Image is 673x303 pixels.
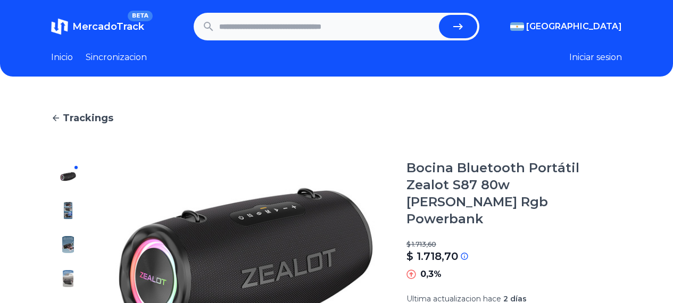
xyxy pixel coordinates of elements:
[510,22,524,31] img: Argentina
[60,168,77,185] img: Bocina Bluetooth Portátil Zealot S87 80w Luz Rgb Powerbank
[72,21,144,32] span: MercadoTrack
[60,236,77,253] img: Bocina Bluetooth Portátil Zealot S87 80w Luz Rgb Powerbank
[406,240,622,249] p: $ 1.713,60
[51,111,622,125] a: Trackings
[510,20,622,33] button: [GEOGRAPHIC_DATA]
[51,18,144,35] a: MercadoTrackBETA
[406,159,622,228] h1: Bocina Bluetooth Portátil Zealot S87 80w [PERSON_NAME] Rgb Powerbank
[569,51,622,64] button: Iniciar sesion
[51,51,73,64] a: Inicio
[60,270,77,287] img: Bocina Bluetooth Portátil Zealot S87 80w Luz Rgb Powerbank
[128,11,153,21] span: BETA
[51,18,68,35] img: MercadoTrack
[63,111,113,125] span: Trackings
[406,249,458,264] p: $ 1.718,70
[420,268,442,281] p: 0,3%
[86,51,147,64] a: Sincronizacion
[526,20,622,33] span: [GEOGRAPHIC_DATA]
[60,202,77,219] img: Bocina Bluetooth Portátil Zealot S87 80w Luz Rgb Powerbank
